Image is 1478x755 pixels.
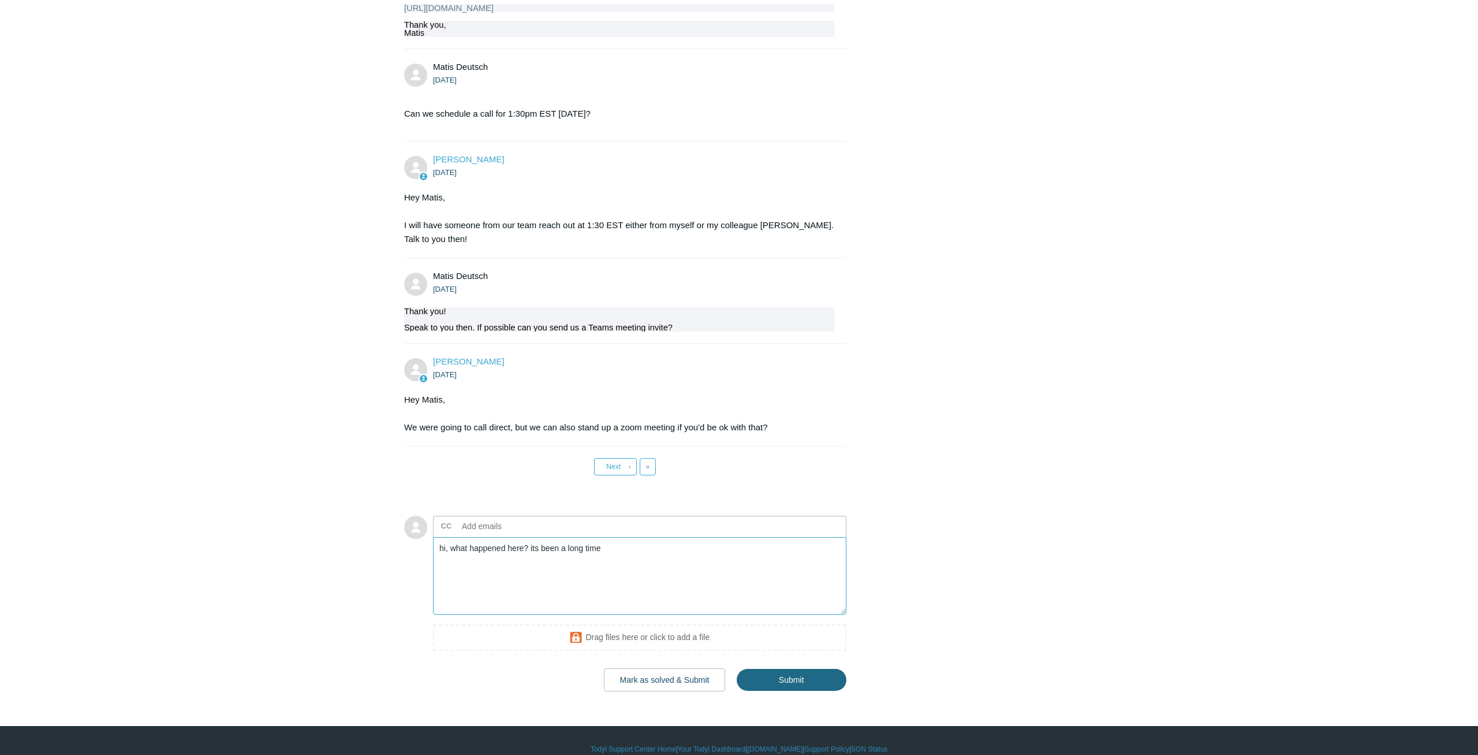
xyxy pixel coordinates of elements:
input: Submit [737,669,846,691]
div: Thank you, Matis [404,21,835,37]
a: SGN Status [851,744,887,754]
time: 08/22/2025, 11:25 [433,76,457,84]
div: Hey Matis, I will have someone from our team reach out at 1:30 EST either from myself or my colle... [404,191,835,246]
span: » [646,463,650,471]
label: CC [441,518,452,535]
time: 08/22/2025, 11:50 [433,370,457,379]
time: 08/22/2025, 11:37 [433,168,457,177]
div: Thank you! [404,307,835,315]
a: Todyl Support Center Home [591,744,676,754]
p: Can we schedule a call for 1:30pm EST [DATE]? [404,107,835,121]
span: › [628,463,630,471]
span: Matis Deutsch [433,62,488,72]
a: [PERSON_NAME] [433,154,504,164]
div: | | | | [404,744,1074,754]
div: Hey Matis, We were going to call direct, but we can also stand up a zoom meeting if you'd be ok w... [404,393,835,434]
a: Next [594,458,637,475]
a: Your Todyl Dashboard [678,744,745,754]
span: Next [606,463,621,471]
span: Cody Woods [433,154,504,164]
time: 08/22/2025, 11:39 [433,285,457,293]
a: [PERSON_NAME] [433,356,504,366]
span: Cody Woods [433,356,504,366]
div: Speak to you then. If possible can you send us a Teams meeting invite? [404,323,835,332]
span: Matis Deutsch [433,271,488,281]
button: Mark as solved & Submit [604,668,726,691]
textarea: Add your reply [433,537,846,615]
input: Add emails [457,518,581,535]
a: [URL][DOMAIN_NAME] [404,3,494,13]
a: [DOMAIN_NAME] [747,744,803,754]
a: Support Policy [805,744,849,754]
